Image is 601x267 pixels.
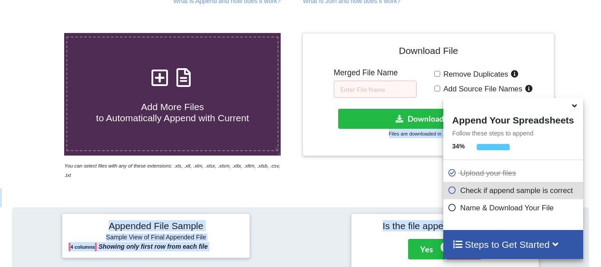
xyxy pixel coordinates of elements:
h4: Append Your Spreadsheets [443,112,583,126]
span: Remove Duplicates [440,70,508,78]
h4: Download File [309,40,548,65]
h5: Merged File Name [334,68,417,78]
button: Yes [408,239,445,259]
h4: Steps to Get Started [452,239,574,250]
p: Name & Download Your File [448,202,581,214]
p: Upload your files [448,168,581,179]
small: Files are downloaded in .xlsx format [389,131,468,136]
span: Add Source File Names [440,85,522,93]
b: 34 % [452,143,465,150]
button: Download File [338,109,517,129]
h4: Appended File Sample [69,220,243,233]
h6: Sample View of Final Appended File [69,234,243,242]
b: 4 columns [70,244,95,250]
span: Add More Files to Automatically Append with Current [96,102,249,123]
input: Enter File Name [334,81,417,98]
i: You can select files with any of these extensions: .xls, .xlt, .xlm, .xlsx, .xlsm, .xltx, .xltm, ... [64,163,280,178]
b: Showing only first row from each file [98,243,208,250]
p: Follow these steps to append [443,129,583,138]
h4: Is the file appended correctly? [358,220,532,231]
p: Check if append sample is correct [448,185,581,196]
